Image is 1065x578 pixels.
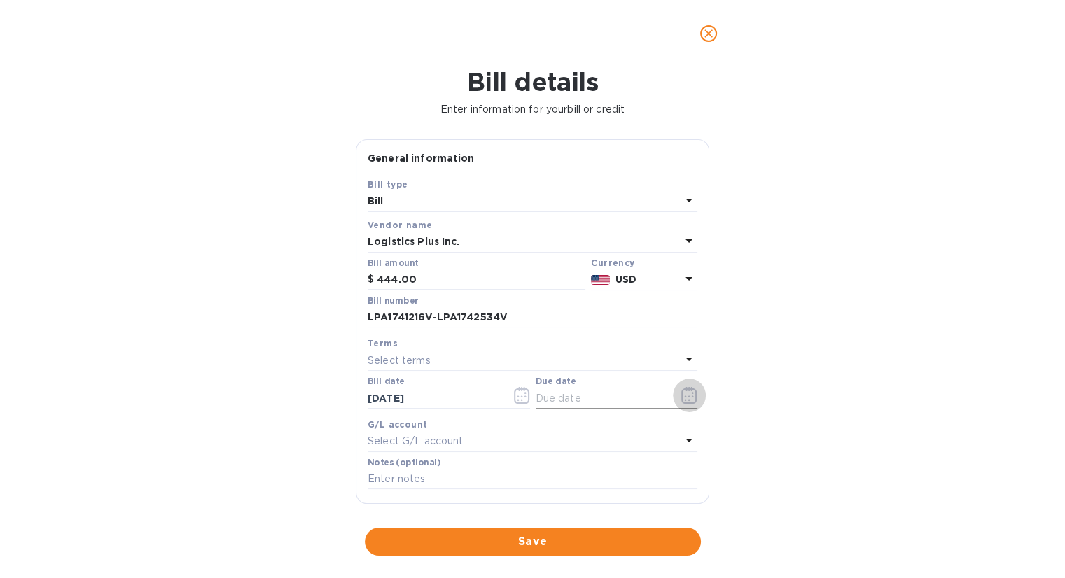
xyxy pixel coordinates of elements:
span: Save [376,533,690,550]
label: Due date [536,378,576,386]
p: Select G/L account [368,434,463,449]
button: close [692,17,725,50]
img: USD [591,275,610,285]
input: Enter bill number [368,307,697,328]
label: Notes (optional) [368,458,441,467]
b: Currency [591,258,634,268]
input: Enter notes [368,469,697,490]
b: USD [615,274,636,285]
b: Bill type [368,179,408,190]
label: Bill date [368,378,405,386]
input: $ Enter bill amount [377,269,585,290]
b: G/L account [368,419,427,430]
p: Select terms [368,353,431,368]
b: Bill [368,195,384,206]
div: $ [368,269,377,290]
b: General information [368,153,475,164]
b: Terms [368,338,398,348]
input: Due date [536,388,668,409]
label: Bill number [368,297,418,305]
b: Logistics Plus Inc. [368,236,460,247]
b: Vendor name [368,220,432,230]
h1: Bill details [11,67,1054,97]
p: Enter information for your bill or credit [11,102,1054,117]
button: Save [365,528,701,556]
label: Bill amount [368,259,418,267]
input: Select date [368,388,500,409]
